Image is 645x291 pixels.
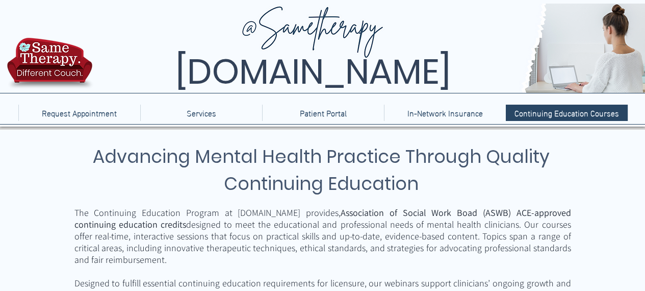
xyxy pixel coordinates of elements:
span: The Continuing Education Program at [DOMAIN_NAME] provides, designed to meet the educational and ... [74,207,571,265]
a: Request Appointment [18,105,140,121]
a: Patient Portal [262,105,384,121]
p: Continuing Education Courses [509,105,624,121]
a: In-Network Insurance [384,105,506,121]
p: In-Network Insurance [402,105,488,121]
span: [DOMAIN_NAME] [175,47,451,96]
h3: Advancing Mental Health Practice Through Quality Continuing Education [73,143,570,197]
img: TBH.US [4,36,95,96]
span: Association of Social Work Boad (ASWB) ACE-approved continuing education credits [74,207,571,230]
p: Services [182,105,221,121]
p: Patient Portal [295,105,352,121]
div: Services [140,105,262,121]
p: Request Appointment [37,105,122,121]
a: Continuing Education Courses [506,105,628,121]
